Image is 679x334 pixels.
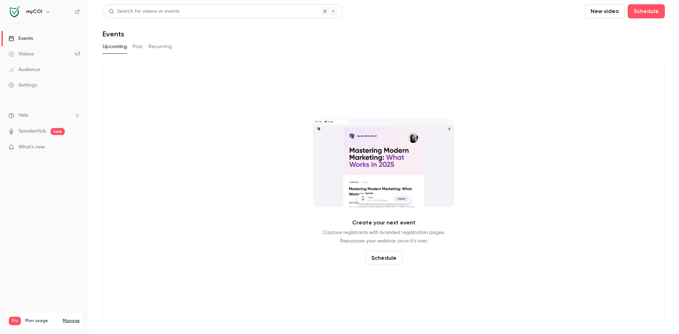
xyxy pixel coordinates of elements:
[109,8,179,15] div: Search for videos or events
[8,112,80,119] li: help-dropdown-opener
[585,4,625,18] button: New video
[8,66,40,73] div: Audience
[18,143,45,151] span: What's new
[63,318,80,324] a: Manage
[8,35,33,42] div: Events
[18,128,46,135] a: SpeakerHub
[8,82,37,89] div: Settings
[18,112,29,119] span: Help
[103,41,127,52] button: Upcoming
[352,218,416,227] p: Create your next event
[133,41,143,52] button: Past
[71,144,80,151] iframe: Noticeable Trigger
[26,8,42,15] h6: myCOI
[25,318,58,324] span: Plan usage
[365,251,402,265] button: Schedule
[323,228,445,245] p: Capture registrants with branded registration pages. Repurpose your webinar once it's over.
[628,4,665,18] button: Schedule
[51,128,65,135] span: new
[9,317,21,325] span: Pro
[103,30,124,38] h1: Events
[9,6,20,17] img: myCOI
[149,41,172,52] button: Recurring
[8,51,34,58] div: Videos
